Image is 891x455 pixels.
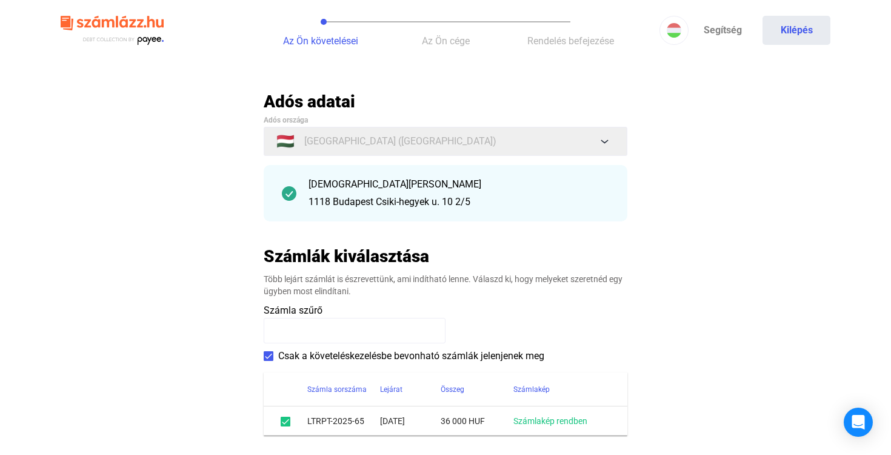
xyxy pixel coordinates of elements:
[513,416,587,426] a: Számlakép rendben
[667,23,681,38] img: HU
[763,16,830,45] button: Kilépés
[282,186,296,201] img: checkmark-darker-green-circle
[283,35,358,47] span: Az Ön követelései
[304,134,496,149] span: [GEOGRAPHIC_DATA] ([GEOGRAPHIC_DATA])
[61,11,164,50] img: szamlazzhu-logo
[264,246,429,267] h2: Számlák kiválasztása
[513,382,550,397] div: Számlakép
[659,16,689,45] button: HU
[309,177,609,192] div: [DEMOGRAPHIC_DATA][PERSON_NAME]
[307,382,380,397] div: Számla sorszáma
[264,305,322,316] span: Számla szűrő
[513,382,613,397] div: Számlakép
[844,408,873,437] div: Open Intercom Messenger
[380,382,402,397] div: Lejárat
[264,116,308,124] span: Adós országa
[380,382,441,397] div: Lejárat
[441,406,513,436] td: 36 000 HUF
[307,382,367,397] div: Számla sorszáma
[278,349,544,363] span: Csak a követeléskezelésbe bevonható számlák jelenjenek meg
[380,406,441,436] td: [DATE]
[307,406,380,436] td: LTRPT-2025-65
[689,16,756,45] a: Segítség
[309,195,609,209] div: 1118 Budapest Csiki-hegyek u. 10 2/5
[276,134,295,149] span: 🇭🇺
[264,91,627,112] h2: Adós adatai
[441,382,513,397] div: Összeg
[264,127,627,156] button: 🇭🇺[GEOGRAPHIC_DATA] ([GEOGRAPHIC_DATA])
[527,35,614,47] span: Rendelés befejezése
[441,382,464,397] div: Összeg
[264,273,627,297] div: Több lejárt számlát is észrevettünk, ami indítható lenne. Válaszd ki, hogy melyeket szeretnéd egy...
[422,35,470,47] span: Az Ön cége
